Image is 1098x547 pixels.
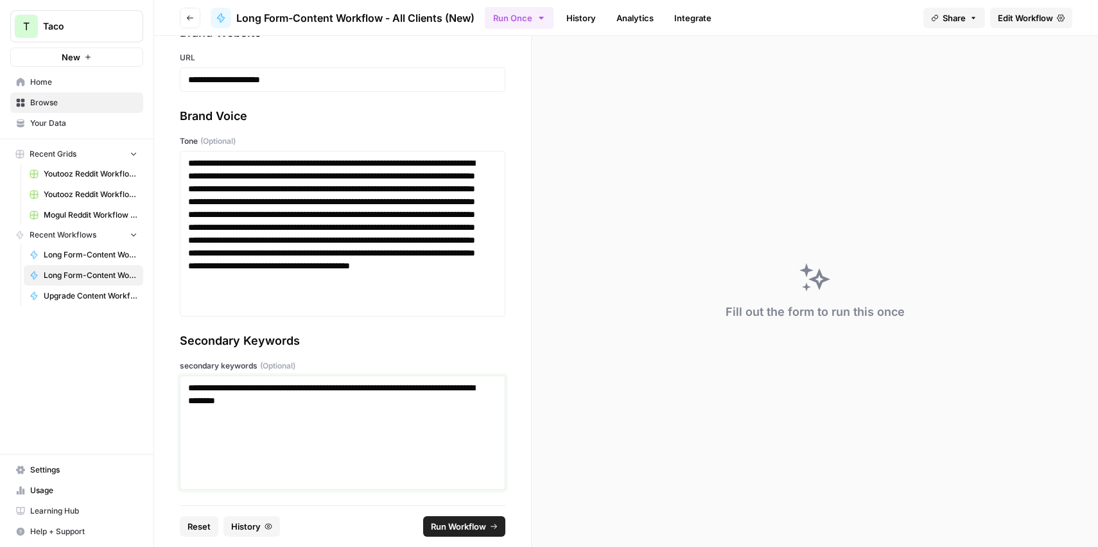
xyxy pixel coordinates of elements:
a: Edit Workflow [990,8,1072,28]
button: Recent Grids [10,144,143,164]
span: Reset [187,520,211,533]
span: Mogul Reddit Workflow Grid (1) [44,209,137,221]
span: Taco [43,20,121,33]
button: Run Workflow [423,516,505,537]
a: Long Form-Content Workflow - AI Clients (New) [24,245,143,265]
span: Long Form-Content Workflow - All Clients (New) [236,10,475,26]
a: Mogul Reddit Workflow Grid (1) [24,205,143,225]
a: Long Form-Content Workflow - All Clients (New) [24,265,143,286]
label: secondary keywords [180,360,505,372]
span: Run Workflow [431,520,486,533]
button: Run Once [485,7,553,29]
span: Edit Workflow [998,12,1053,24]
span: Recent Grids [30,148,76,160]
button: New [10,48,143,67]
span: (Optional) [260,360,295,372]
span: Help + Support [30,526,137,537]
span: Share [943,12,966,24]
span: Browse [30,97,137,109]
a: Youtooz Reddit Workflow Grid (1) [24,164,143,184]
div: Fill out the form to run this once [726,303,905,321]
a: Your Data [10,113,143,134]
button: Share [923,8,985,28]
button: Recent Workflows [10,225,143,245]
a: Youtooz Reddit Workflow Grid [24,184,143,205]
button: Reset [180,516,218,537]
label: Tone [180,135,505,147]
a: Integrate [667,8,719,28]
span: Recent Workflows [30,229,96,241]
span: (Optional) [200,135,236,147]
div: Secondary Keywords [180,332,505,350]
span: Youtooz Reddit Workflow Grid [44,189,137,200]
span: Long Form-Content Workflow - AI Clients (New) [44,249,137,261]
a: Upgrade Content Workflow - Nurx [24,286,143,306]
a: Settings [10,460,143,480]
span: Usage [30,485,137,496]
span: Upgrade Content Workflow - Nurx [44,290,137,302]
span: T [23,19,30,34]
span: Settings [30,464,137,476]
span: History [231,520,261,533]
span: New [62,51,80,64]
span: Learning Hub [30,505,137,517]
a: Analytics [609,8,661,28]
a: Long Form-Content Workflow - All Clients (New) [211,8,475,28]
button: History [223,516,280,537]
span: Home [30,76,137,88]
a: Learning Hub [10,501,143,521]
label: URL [180,52,505,64]
a: History [559,8,604,28]
span: Long Form-Content Workflow - All Clients (New) [44,270,137,281]
a: Home [10,72,143,92]
button: Workspace: Taco [10,10,143,42]
a: Usage [10,480,143,501]
span: Your Data [30,117,137,129]
a: Browse [10,92,143,113]
button: Help + Support [10,521,143,542]
span: Youtooz Reddit Workflow Grid (1) [44,168,137,180]
div: Brand Voice [180,107,505,125]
